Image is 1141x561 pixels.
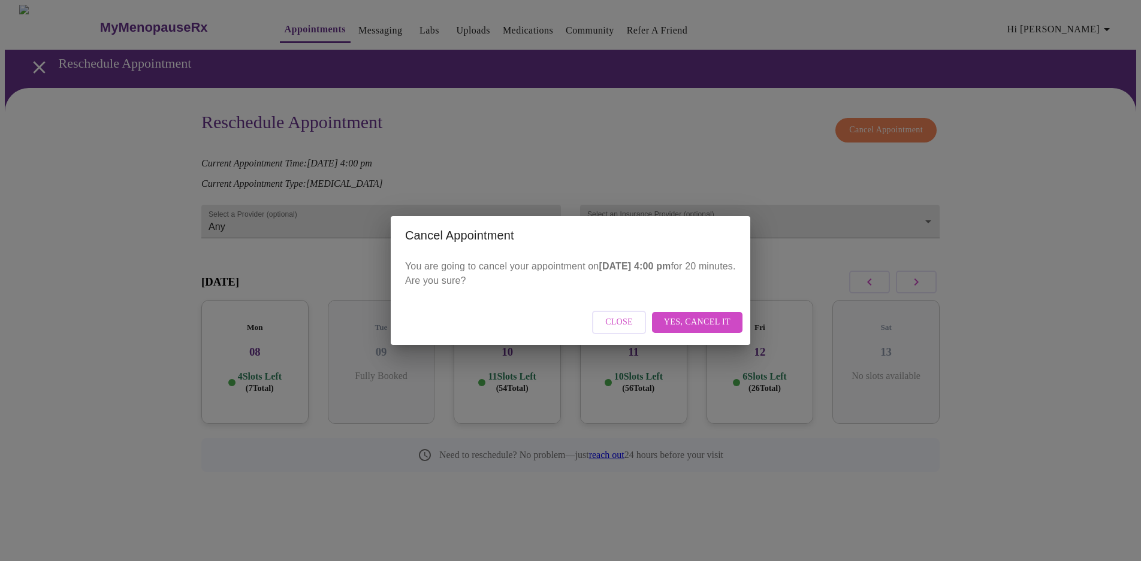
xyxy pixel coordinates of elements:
button: Close [592,311,646,334]
strong: [DATE] 4:00 pm [599,261,671,271]
span: Yes, cancel it [664,315,731,330]
h2: Cancel Appointment [405,226,736,245]
p: You are going to cancel your appointment on for 20 minutes. Are you sure? [405,259,736,288]
span: Close [605,315,633,330]
button: Yes, cancel it [652,312,742,333]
